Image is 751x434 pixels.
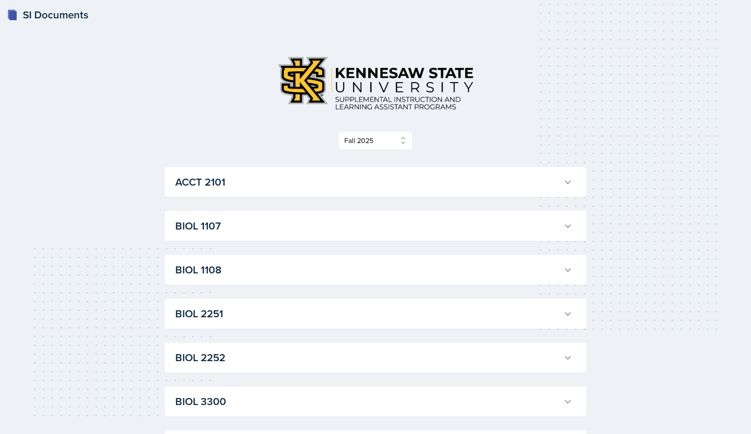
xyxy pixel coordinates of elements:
[175,218,560,234] h3: BIOL 1107
[173,304,574,323] button: BIOL 2251
[175,350,560,366] h3: BIOL 2252
[173,392,574,411] button: BIOL 3300
[175,262,560,278] h3: BIOL 1108
[173,172,574,192] button: ACCT 2101
[175,394,560,409] h3: BIOL 3300
[175,174,560,190] h3: ACCT 2101
[173,216,574,236] button: BIOL 1107
[173,348,574,367] button: BIOL 2252
[7,7,88,23] a: SI Documents
[270,49,481,117] img: Kennesaw State University
[173,260,574,280] button: BIOL 1108
[175,306,560,322] h3: BIOL 2251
